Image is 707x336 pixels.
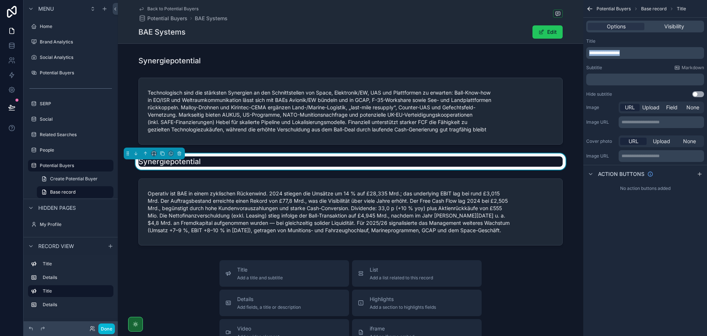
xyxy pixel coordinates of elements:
button: DetailsAdd fields, a title or description [219,290,349,316]
a: Brand Analytics [28,36,113,48]
span: Highlights [370,296,436,303]
span: Add a title and subtitle [237,275,283,281]
h1: Synergiepotential [138,156,201,167]
label: Brand Analytics [40,39,112,45]
span: Add a section to highlights fields [370,304,436,310]
label: Cover photo [586,138,616,144]
span: Add a list related to this record [370,275,433,281]
span: Add fields, a title or description [237,304,301,310]
label: People [40,147,112,153]
span: Potential Buyers [597,6,631,12]
span: Title [237,266,283,273]
label: Image URL [586,153,616,159]
a: SERP [28,98,113,110]
label: Image [586,105,616,110]
a: Potential Buyers [28,67,113,79]
a: Potential Buyers [138,15,187,22]
a: Back to Potential Buyers [138,6,198,12]
span: Base record [641,6,666,12]
a: Social Analytics [28,52,113,63]
a: Create Potential Buyer [37,173,113,185]
span: Upload [642,104,659,111]
span: Field [666,104,678,111]
a: People [28,144,113,156]
span: Create Potential Buyer [50,176,98,182]
span: Details [237,296,301,303]
label: Social Analytics [40,54,112,60]
label: Details [43,275,110,280]
span: Title [677,6,686,12]
label: Home [40,24,112,29]
label: Potential Buyers [40,70,112,76]
label: Image URL [586,119,616,125]
label: Subtitle [586,65,602,71]
div: scrollable content [586,47,704,59]
span: None [686,104,699,111]
span: Upload [653,138,670,145]
span: URL [629,138,639,145]
label: My Profile [40,222,112,227]
label: Hide subtitle [586,91,612,97]
h1: BAE Systems [138,27,186,37]
a: Social [28,113,113,125]
div: No action buttons added [583,183,707,194]
label: Title [43,288,108,294]
div: scrollable content [619,116,704,128]
span: Potential Buyers [147,15,187,22]
label: Related Searches [40,132,112,138]
span: List [370,266,433,273]
button: HighlightsAdd a section to highlights fields [352,290,482,316]
span: URL [625,104,635,111]
span: Options [607,23,626,30]
button: TitleAdd a title and subtitle [219,260,349,287]
label: SERP [40,101,112,107]
span: Record view [38,243,74,250]
a: Markdown [674,65,704,71]
div: scrollable content [24,255,118,318]
label: Potential Buyers [40,163,109,169]
span: Markdown [682,65,704,71]
a: Home [28,21,113,32]
a: Base record [37,186,113,198]
div: scrollable content [586,74,704,85]
a: Potential Buyers [28,160,113,171]
label: Title [43,261,110,267]
span: Base record [50,189,75,195]
span: Back to Potential Buyers [147,6,198,12]
span: Video [237,325,279,332]
button: Edit [532,25,563,39]
a: Related Searches [28,129,113,141]
label: Details [43,302,110,308]
button: ListAdd a list related to this record [352,260,482,287]
div: scrollable content [619,150,704,162]
a: My Profile [28,219,113,230]
label: Title [586,38,595,44]
button: Done [98,323,115,334]
span: Action buttons [598,170,644,178]
span: None [683,138,696,145]
span: Menu [38,5,54,13]
label: Social [40,116,112,122]
span: Hidden pages [38,204,76,212]
span: Visibility [664,23,684,30]
span: iframe [370,325,414,332]
a: BAE Systems [195,15,228,22]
